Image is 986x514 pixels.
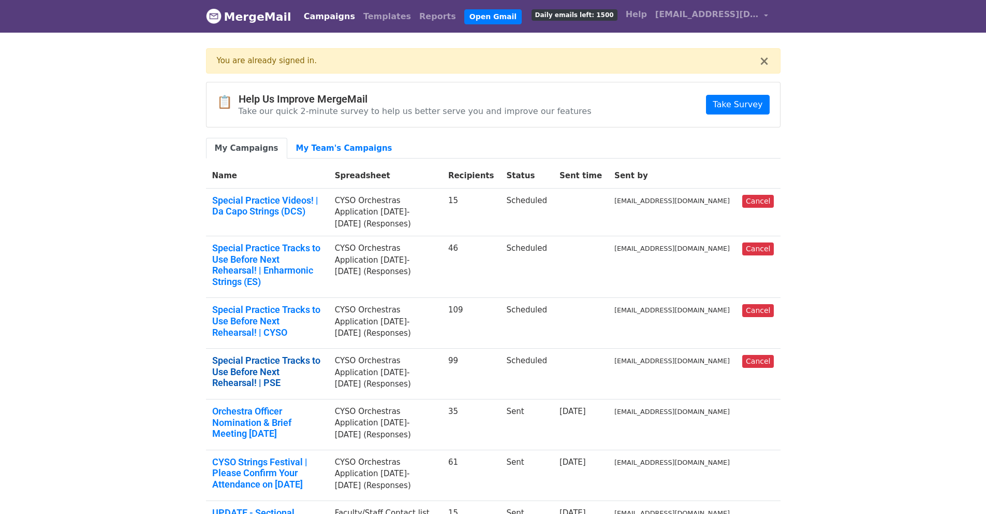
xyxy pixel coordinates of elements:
a: Cancel [742,304,774,317]
a: Special Practice Tracks to Use Before Next Rehearsal! | CYSO [212,304,322,338]
small: [EMAIL_ADDRESS][DOMAIN_NAME] [614,245,730,252]
td: CYSO Orchestras Application [DATE]-[DATE] (Responses) [329,399,442,450]
th: Name [206,164,329,188]
td: 61 [442,450,501,501]
td: 35 [442,399,501,450]
small: [EMAIL_ADDRESS][DOMAIN_NAME] [614,459,730,466]
a: Special Practice Tracks to Use Before Next Rehearsal! | Enharmonic Strings (ES) [212,242,322,287]
a: Help [622,4,651,25]
a: Campaigns [300,6,359,27]
span: Daily emails left: 1500 [532,9,617,21]
td: 109 [442,298,501,349]
small: [EMAIL_ADDRESS][DOMAIN_NAME] [614,306,730,314]
td: 15 [442,188,501,236]
img: MergeMail logo [206,8,222,24]
td: CYSO Orchestras Application [DATE]-[DATE] (Responses) [329,236,442,298]
a: Daily emails left: 1500 [527,4,622,25]
small: [EMAIL_ADDRESS][DOMAIN_NAME] [614,357,730,365]
a: [DATE] [560,458,586,467]
a: CYSO Strings Festival | Please Confirm Your Attendance on [DATE] [212,456,322,490]
td: Sent [500,450,553,501]
a: Special Practice Videos! | Da Capo Strings (DCS) [212,195,322,217]
td: CYSO Orchestras Application [DATE]-[DATE] (Responses) [329,298,442,349]
td: CYSO Orchestras Application [DATE]-[DATE] (Responses) [329,450,442,501]
a: Cancel [742,242,774,255]
div: You are already signed in. [217,55,759,67]
a: Cancel [742,355,774,368]
th: Recipients [442,164,501,188]
a: Orchestra Officer Nomination & Brief Meeting [DATE] [212,406,322,439]
small: [EMAIL_ADDRESS][DOMAIN_NAME] [614,408,730,416]
a: [DATE] [560,407,586,416]
a: Take Survey [706,95,769,115]
th: Status [500,164,553,188]
a: My Team's Campaigns [287,138,401,159]
td: Sent [500,399,553,450]
td: Scheduled [500,298,553,349]
td: CYSO Orchestras Application [DATE]-[DATE] (Responses) [329,349,442,399]
span: [EMAIL_ADDRESS][DOMAIN_NAME] [655,8,759,21]
th: Sent time [553,164,608,188]
small: [EMAIL_ADDRESS][DOMAIN_NAME] [614,197,730,205]
th: Spreadsheet [329,164,442,188]
td: Scheduled [500,188,553,236]
a: Cancel [742,195,774,208]
h4: Help Us Improve MergeMail [239,93,592,105]
a: Special Practice Tracks to Use Before Next Rehearsal! | PSE [212,355,322,389]
td: CYSO Orchestras Application [DATE]-[DATE] (Responses) [329,188,442,236]
td: 99 [442,349,501,399]
button: × [759,55,769,67]
a: Templates [359,6,415,27]
a: Reports [415,6,460,27]
td: 46 [442,236,501,298]
iframe: Chat Widget [934,464,986,514]
th: Sent by [608,164,736,188]
a: My Campaigns [206,138,287,159]
p: Take our quick 2-minute survey to help us better serve you and improve our features [239,106,592,117]
span: 📋 [217,95,239,110]
a: Open Gmail [464,9,522,24]
td: Scheduled [500,349,553,399]
td: Scheduled [500,236,553,298]
a: MergeMail [206,6,291,27]
a: [EMAIL_ADDRESS][DOMAIN_NAME] [651,4,772,28]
